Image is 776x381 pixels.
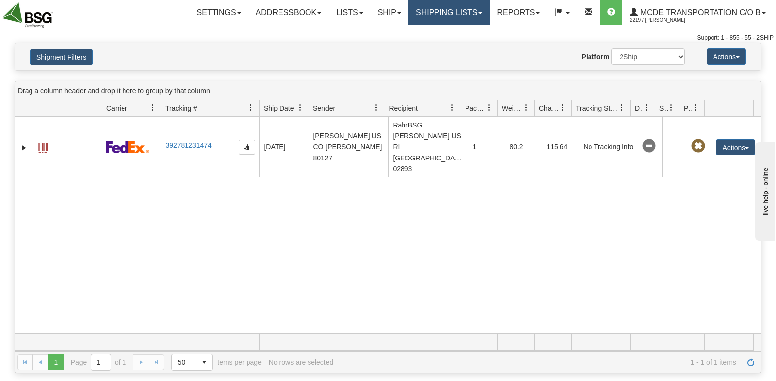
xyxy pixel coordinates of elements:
[691,139,705,153] span: Pickup Not Assigned
[106,141,149,153] img: 2 - FedEx Express®
[663,99,680,116] a: Shipment Issues filter column settings
[743,354,759,370] a: Refresh
[490,0,547,25] a: Reports
[248,0,329,25] a: Addressbook
[753,140,775,241] iframe: chat widget
[292,99,309,116] a: Ship Date filter column settings
[144,99,161,116] a: Carrier filter column settings
[91,354,111,370] input: Page 1
[371,0,408,25] a: Ship
[630,15,704,25] span: 2219 / [PERSON_NAME]
[7,8,91,16] div: live help - online
[684,103,692,113] span: Pickup Status
[171,354,213,371] span: Page sizes drop down
[481,99,497,116] a: Packages filter column settings
[178,357,190,367] span: 50
[243,99,259,116] a: Tracking # filter column settings
[309,117,388,177] td: [PERSON_NAME] US CO [PERSON_NAME] 80127
[614,99,630,116] a: Tracking Status filter column settings
[542,117,579,177] td: 115.64
[707,48,746,65] button: Actions
[539,103,559,113] span: Charge
[687,99,704,116] a: Pickup Status filter column settings
[638,8,761,17] span: Mode Transportation c/o B
[264,103,294,113] span: Ship Date
[579,117,638,177] td: No Tracking Info
[622,0,773,25] a: Mode Transportation c/o B 2219 / [PERSON_NAME]
[189,0,248,25] a: Settings
[15,81,761,100] div: grid grouping header
[269,358,334,366] div: No rows are selected
[165,103,197,113] span: Tracking #
[642,139,656,153] span: No Tracking Info
[239,140,255,155] button: Copy to clipboard
[408,0,490,25] a: Shipping lists
[2,2,53,28] img: logo2219.jpg
[329,0,370,25] a: Lists
[518,99,534,116] a: Weight filter column settings
[313,103,335,113] span: Sender
[2,34,774,42] div: Support: 1 - 855 - 55 - 2SHIP
[582,52,610,62] label: Platform
[171,354,262,371] span: items per page
[659,103,668,113] span: Shipment Issues
[444,99,461,116] a: Recipient filter column settings
[635,103,643,113] span: Delivery Status
[30,49,93,65] button: Shipment Filters
[165,141,211,149] a: 392781231474
[48,354,63,370] span: Page 1
[368,99,385,116] a: Sender filter column settings
[389,103,418,113] span: Recipient
[505,117,542,177] td: 80.2
[19,143,29,153] a: Expand
[106,103,127,113] span: Carrier
[502,103,523,113] span: Weight
[465,103,486,113] span: Packages
[259,117,309,177] td: [DATE]
[38,138,48,154] a: Label
[716,139,755,155] button: Actions
[71,354,126,371] span: Page of 1
[555,99,571,116] a: Charge filter column settings
[576,103,619,113] span: Tracking Status
[388,117,468,177] td: RahrBSG [PERSON_NAME] US RI [GEOGRAPHIC_DATA] 02893
[468,117,505,177] td: 1
[638,99,655,116] a: Delivery Status filter column settings
[196,354,212,370] span: select
[340,358,736,366] span: 1 - 1 of 1 items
